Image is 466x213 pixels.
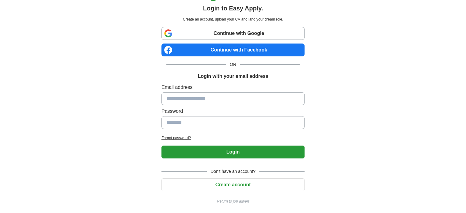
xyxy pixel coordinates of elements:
span: OR [226,61,240,68]
a: Continue with Google [161,27,305,40]
a: Forgot password? [161,135,305,141]
a: Continue with Facebook [161,44,305,56]
span: Don't have an account? [207,168,259,175]
button: Create account [161,178,305,191]
a: Return to job advert [161,199,305,204]
p: Create an account, upload your CV and land your dream role. [163,17,303,22]
h1: Login with your email address [198,73,268,80]
label: Email address [161,84,305,91]
a: Create account [161,182,305,187]
label: Password [161,108,305,115]
h1: Login to Easy Apply. [203,4,263,13]
button: Login [161,146,305,158]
